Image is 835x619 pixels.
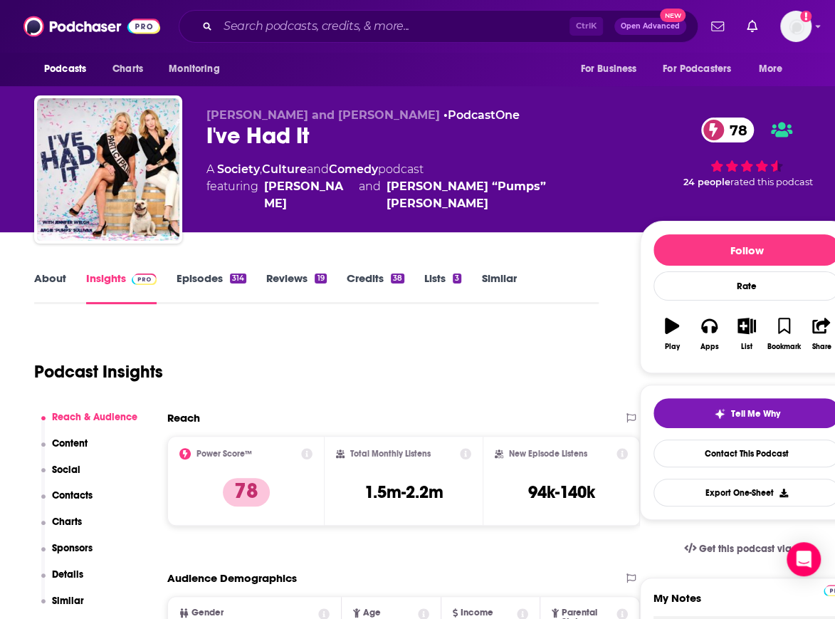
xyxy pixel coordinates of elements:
span: Monitoring [169,59,219,79]
a: Reviews19 [266,271,326,304]
div: Open Intercom Messenger [787,542,821,576]
button: Open AdvancedNew [614,18,686,35]
span: , [260,162,262,176]
a: [PERSON_NAME] “Pumps” [PERSON_NAME] [387,178,617,212]
a: About [34,271,66,304]
button: Details [41,568,84,595]
span: Tell Me Why [731,408,780,420]
div: 314 [230,274,246,284]
span: For Podcasters [663,59,731,79]
img: Podchaser - Follow, Share and Rate Podcasts [23,13,160,40]
button: Contacts [41,489,93,516]
button: Charts [41,516,83,542]
button: Social [41,464,81,490]
button: Play [653,308,690,360]
button: open menu [34,56,105,83]
div: Apps [700,343,719,351]
span: [PERSON_NAME] and [PERSON_NAME] [206,108,440,122]
button: Apps [690,308,728,360]
button: open menu [159,56,238,83]
a: Show notifications dropdown [741,14,763,38]
a: Society [217,162,260,176]
span: featuring [206,178,617,212]
p: Reach & Audience [52,411,137,423]
button: List [728,308,765,360]
div: 19 [315,274,326,284]
a: Charts [103,56,152,83]
button: open menu [653,56,752,83]
div: A podcast [206,161,617,212]
button: open menu [749,56,801,83]
img: I've Had It [37,98,179,241]
h1: Podcast Insights [34,361,163,383]
div: 3 [453,274,461,284]
span: 78 [715,118,755,142]
a: Credits38 [347,271,404,304]
a: Similar [481,271,516,304]
button: Reach & Audience [41,411,138,437]
a: InsightsPodchaser Pro [86,271,157,304]
h2: Audience Demographics [167,571,297,585]
h2: Total Monthly Listens [350,449,431,459]
div: Play [665,343,680,351]
h2: Power Score™ [196,449,252,459]
div: 38 [391,274,404,284]
span: Gender [191,608,224,618]
span: Charts [112,59,143,79]
button: Sponsors [41,542,93,568]
div: Share [812,343,831,351]
p: Charts [52,516,82,528]
p: Social [52,464,80,476]
span: Podcasts [44,59,86,79]
button: Content [41,437,88,464]
p: Contacts [52,489,93,501]
button: Bookmark [765,308,802,360]
h3: 1.5m-2.2m [364,482,443,503]
button: open menu [570,56,654,83]
a: Lists3 [424,271,461,304]
span: New [660,9,686,22]
span: Ctrl K [569,17,603,36]
span: Logged in as evankrask [780,11,812,42]
a: Get this podcast via API [673,531,821,566]
p: 78 [223,478,270,506]
div: List [741,343,752,351]
input: Search podcasts, credits, & more... [218,15,569,38]
span: More [759,59,783,79]
p: Similar [52,595,84,607]
span: rated this podcast [730,177,813,187]
div: Search podcasts, credits, & more... [179,10,698,43]
span: Income [461,608,493,618]
svg: Add a profile image [800,11,812,22]
span: For Business [580,59,636,79]
a: [PERSON_NAME] [264,178,353,212]
a: Show notifications dropdown [705,14,730,38]
span: • [443,108,520,122]
button: Show profile menu [780,11,812,42]
h2: Reach [167,411,200,425]
h3: 94k-140k [527,482,594,503]
span: Get this podcast via API [699,543,809,555]
img: User Profile [780,11,812,42]
img: Podchaser Pro [132,274,157,285]
p: Details [52,568,83,581]
span: and [359,178,381,212]
span: 24 people [683,177,730,187]
a: Comedy [329,162,378,176]
div: Bookmark [767,343,801,351]
a: Culture [262,162,307,176]
h2: New Episode Listens [509,449,587,459]
a: 78 [701,118,755,142]
span: Open Advanced [621,23,680,30]
p: Sponsors [52,542,93,554]
a: PodcastOne [448,108,520,122]
a: Episodes314 [177,271,246,304]
img: tell me why sparkle [714,408,725,420]
p: Content [52,437,88,449]
span: and [307,162,329,176]
span: Age [363,608,381,618]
